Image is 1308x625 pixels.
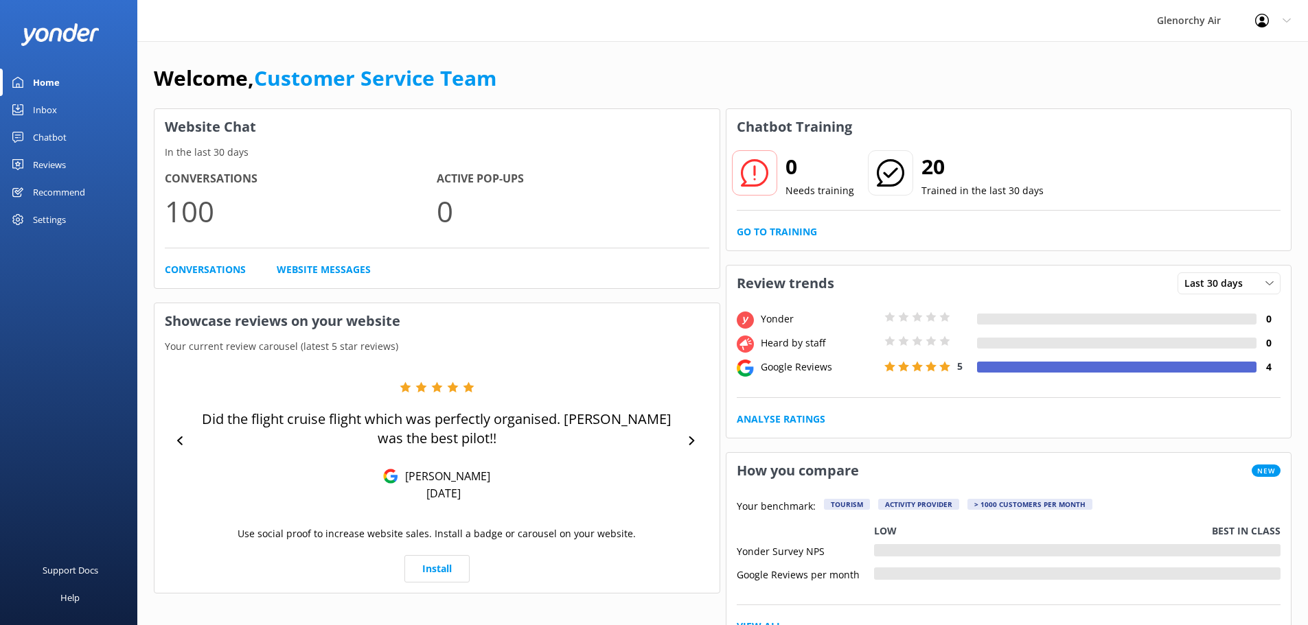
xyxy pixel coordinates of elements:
a: Conversations [165,262,246,277]
h4: Conversations [165,170,437,188]
div: Help [60,584,80,611]
div: Chatbot [33,123,67,151]
div: Home [33,69,60,96]
span: Last 30 days [1184,276,1251,291]
h4: 4 [1257,359,1281,375]
h3: Review trends [726,266,845,301]
span: New [1252,464,1281,477]
div: Yonder Survey NPS [737,544,874,556]
p: Your benchmark: [737,499,816,515]
p: 100 [165,188,437,234]
h4: 0 [1257,335,1281,351]
div: Heard by staff [757,335,881,351]
a: Website Messages [277,262,371,277]
div: Google Reviews per month [737,567,874,580]
p: Low [874,523,897,539]
p: Needs training [785,183,854,198]
h3: Website Chat [154,109,720,145]
div: Reviews [33,151,66,178]
p: 0 [437,188,709,234]
p: Your current review carousel (latest 5 star reviews) [154,339,720,354]
h3: Showcase reviews on your website [154,303,720,339]
div: > 1000 customers per month [967,499,1092,510]
div: Inbox [33,96,57,123]
div: Activity Provider [878,499,959,510]
a: Customer Service Team [254,64,496,92]
h3: Chatbot Training [726,109,862,145]
a: Install [404,555,470,582]
div: Support Docs [43,556,98,584]
p: [PERSON_NAME] [398,469,490,484]
div: Yonder [757,311,881,327]
img: yonder-white-logo.png [21,23,100,46]
img: Google Reviews [383,469,398,484]
a: Go to Training [737,224,817,239]
p: Trained in the last 30 days [921,183,1044,198]
h1: Welcome, [154,62,496,95]
p: Use social proof to increase website sales. Install a badge or carousel on your website. [238,526,636,541]
div: Tourism [824,499,870,510]
h4: Active Pop-ups [437,170,709,188]
div: Recommend [33,178,85,206]
a: Analyse Ratings [737,412,825,427]
div: Google Reviews [757,359,881,375]
h4: 0 [1257,311,1281,327]
h2: 20 [921,150,1044,183]
h2: 0 [785,150,854,183]
p: [DATE] [426,486,461,501]
p: In the last 30 days [154,145,720,160]
span: 5 [957,359,963,373]
p: Did the flight cruise flight which was perfectly organised. [PERSON_NAME] was the best pilot!! [192,410,682,448]
p: Best in class [1212,523,1281,539]
h3: How you compare [726,453,869,488]
div: Settings [33,206,66,233]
